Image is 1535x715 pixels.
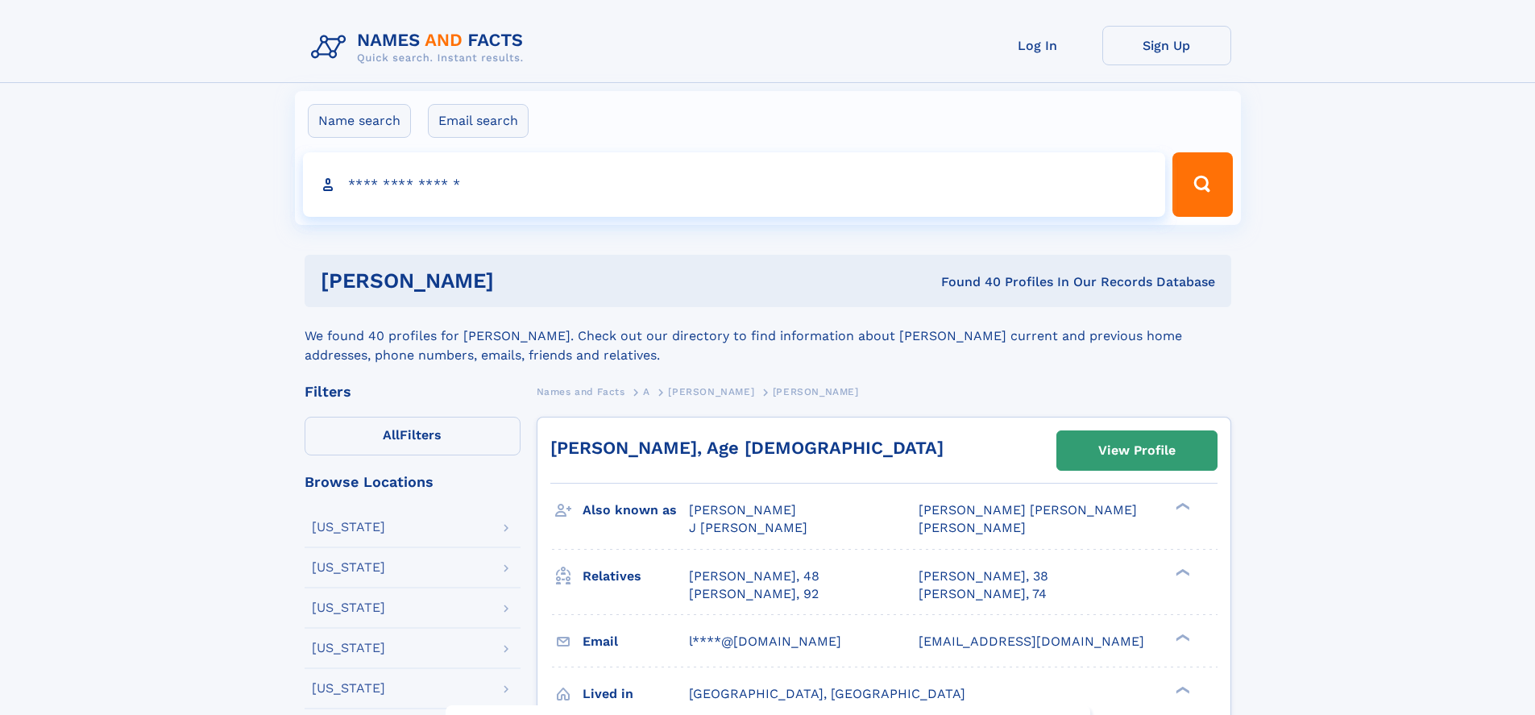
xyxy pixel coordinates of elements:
span: [PERSON_NAME] [668,386,754,397]
label: Filters [305,417,521,455]
a: [PERSON_NAME], 38 [919,567,1048,585]
a: [PERSON_NAME], 74 [919,585,1047,603]
div: [US_STATE] [312,682,385,695]
span: All [383,427,400,443]
h1: [PERSON_NAME] [321,271,718,291]
div: ❯ [1172,567,1191,577]
a: [PERSON_NAME], 48 [689,567,819,585]
h3: Relatives [583,563,689,590]
span: [EMAIL_ADDRESS][DOMAIN_NAME] [919,634,1144,649]
span: A [643,386,650,397]
span: [GEOGRAPHIC_DATA], [GEOGRAPHIC_DATA] [689,686,965,701]
span: [PERSON_NAME] [689,502,796,518]
span: J [PERSON_NAME] [689,520,807,535]
a: Log In [973,26,1102,65]
div: Browse Locations [305,475,521,489]
div: View Profile [1098,432,1176,469]
a: [PERSON_NAME], 92 [689,585,819,603]
div: ❯ [1172,632,1191,642]
div: [US_STATE] [312,521,385,534]
div: [US_STATE] [312,561,385,574]
h3: Also known as [583,497,689,524]
a: View Profile [1057,431,1217,470]
h3: Lived in [583,680,689,708]
a: [PERSON_NAME] [668,381,754,401]
label: Name search [308,104,411,138]
a: Sign Up [1102,26,1231,65]
span: [PERSON_NAME] [773,386,859,397]
span: [PERSON_NAME] [919,520,1026,535]
div: [US_STATE] [312,601,385,614]
div: Found 40 Profiles In Our Records Database [717,273,1215,291]
div: Filters [305,385,521,399]
input: search input [303,152,1166,217]
div: [US_STATE] [312,642,385,655]
button: Search Button [1172,152,1232,217]
a: [PERSON_NAME], Age [DEMOGRAPHIC_DATA] [550,438,944,458]
a: Names and Facts [537,381,625,401]
span: [PERSON_NAME] [PERSON_NAME] [919,502,1137,518]
img: Logo Names and Facts [305,26,537,69]
h3: Email [583,628,689,655]
label: Email search [428,104,529,138]
div: ❯ [1172,501,1191,512]
div: ❯ [1172,684,1191,695]
a: A [643,381,650,401]
div: We found 40 profiles for [PERSON_NAME]. Check out our directory to find information about [PERSON... [305,307,1231,365]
